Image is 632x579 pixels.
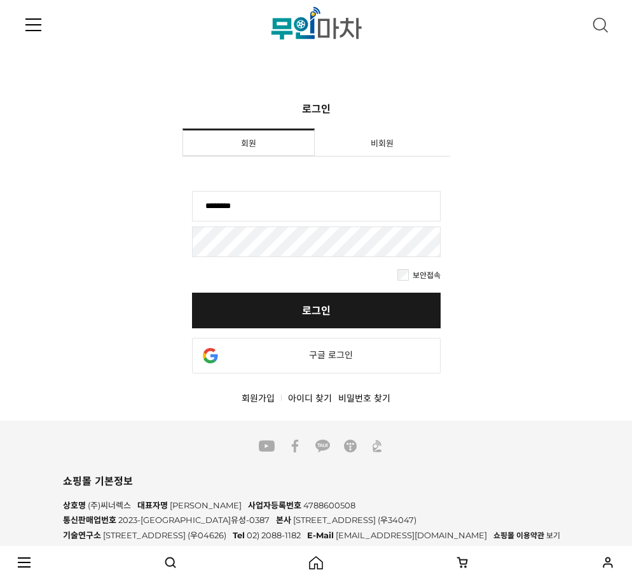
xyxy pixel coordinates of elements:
span: 기술연구소 [63,530,101,540]
span: E-Mail [307,530,334,540]
span: 대표자명 [137,500,168,510]
label: 보안접속 [413,269,441,280]
a: youtube [255,440,278,452]
a: facebook [285,440,305,452]
a: synerex [367,440,383,452]
a: 구글 로그인 [192,338,441,373]
span: 쇼핑몰 이용약관 [493,531,544,540]
span: [STREET_ADDRESS] (우04626) [103,530,226,540]
a: 비밀번호 찾기 [338,393,390,404]
a: Cart [455,555,470,570]
a: 마이쇼핑 [600,555,615,570]
span: (주)씨너렉스 [88,500,131,510]
a: 회원가입 [242,393,275,404]
a: 쇼핑몰 이용약관 보기 [493,531,560,540]
span: 4788600508 [303,500,355,510]
div: 쇼핑몰 기본정보 [63,471,568,492]
a: 홈 [308,555,324,570]
span: 02) 2088-1182 [247,530,301,540]
span: 보기 [546,531,560,540]
li: 회원 [182,129,315,156]
li: 비회원 [317,130,448,155]
a: 아이디 찾기 [288,393,332,404]
span: 상호명 [63,500,86,510]
span: Tel [233,530,245,540]
button: 네비게이션 [17,555,32,570]
h2: 로그인 [302,101,331,116]
label: 아이디 [192,191,441,227]
span: 2023-[GEOGRAPHIC_DATA]유성-0387 [118,515,270,525]
label: 비밀번호 [192,227,441,262]
span: [STREET_ADDRESS] (우34047) [293,515,416,525]
span: 통신판매업번호 [63,515,116,525]
a: 로그인 [192,293,441,328]
a: kakao [312,440,334,452]
span: 본사 [276,515,291,525]
a: tistory [340,440,361,452]
span: [PERSON_NAME] [170,500,242,510]
span: [EMAIL_ADDRESS][DOMAIN_NAME] [336,530,487,540]
span: 사업자등록번호 [248,500,301,510]
button: 검색 [163,555,178,570]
